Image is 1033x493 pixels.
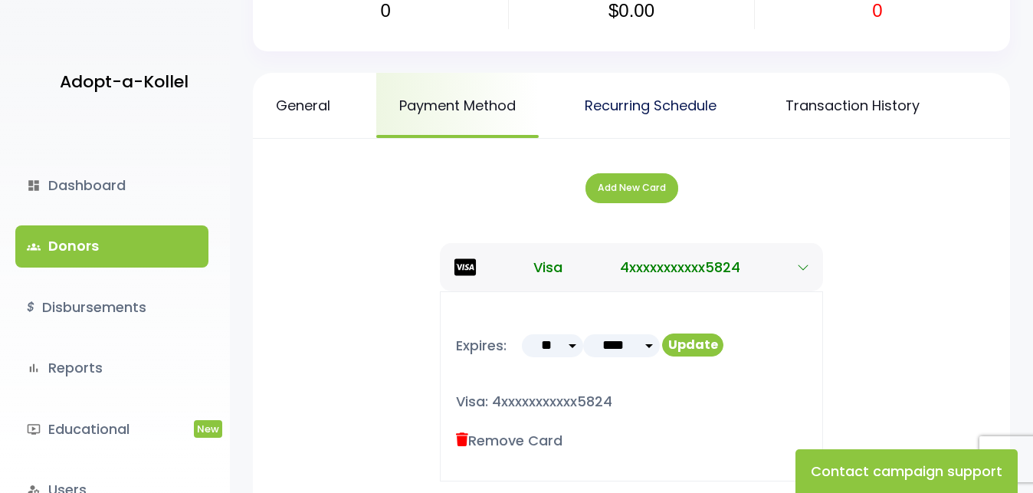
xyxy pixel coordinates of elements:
span: Visa [533,257,562,278]
p: Adopt-a-Kollel [60,67,189,97]
button: Contact campaign support [795,449,1018,493]
p: Expires: [456,334,507,373]
a: dashboardDashboard [15,165,208,206]
a: Adopt-a-Kollel [52,44,189,119]
a: Transaction History [762,73,943,138]
button: Update [662,334,723,357]
a: Recurring Schedule [562,73,739,138]
a: General [253,73,353,138]
i: bar_chart [27,361,41,375]
label: Remove Card [456,430,562,451]
i: dashboard [27,179,41,192]
a: groupsDonors [15,225,208,267]
a: Payment Method [376,73,539,138]
p: Visa: 4xxxxxxxxxxx5824 [456,389,807,414]
a: bar_chartReports [15,347,208,389]
span: 4xxxxxxxxxxx5824 [620,257,740,278]
i: ondemand_video [27,422,41,436]
button: Add New Card [585,173,678,203]
a: $Disbursements [15,287,208,328]
a: ondemand_videoEducationalNew [15,409,208,450]
button: Visa 4xxxxxxxxxxx5824 [440,243,823,291]
span: groups [27,240,41,254]
i: $ [27,297,34,319]
span: New [194,420,222,438]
